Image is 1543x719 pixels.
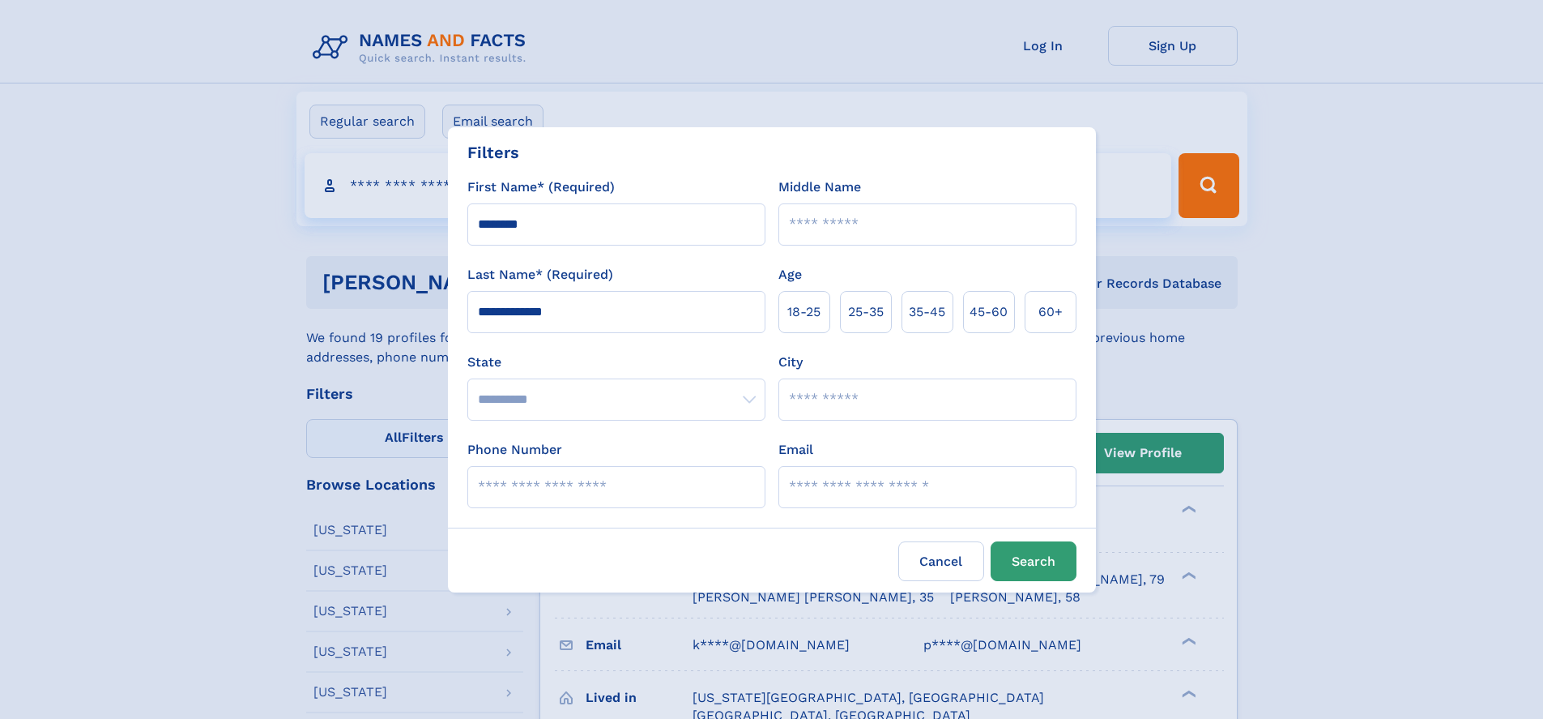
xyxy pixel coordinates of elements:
span: 60+ [1038,302,1063,322]
label: Middle Name [778,178,861,197]
label: Phone Number [467,440,562,460]
label: Email [778,440,813,460]
label: Last Name* (Required) [467,265,613,285]
label: City [778,353,803,372]
label: State [467,353,765,372]
label: Age [778,265,802,285]
span: 18‑25 [787,302,821,322]
label: Cancel [898,541,984,581]
span: 45‑60 [970,302,1008,322]
div: Filters [467,140,519,165]
span: 35‑45 [909,302,945,322]
label: First Name* (Required) [467,178,615,197]
button: Search [991,541,1076,581]
span: 25‑35 [848,302,884,322]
